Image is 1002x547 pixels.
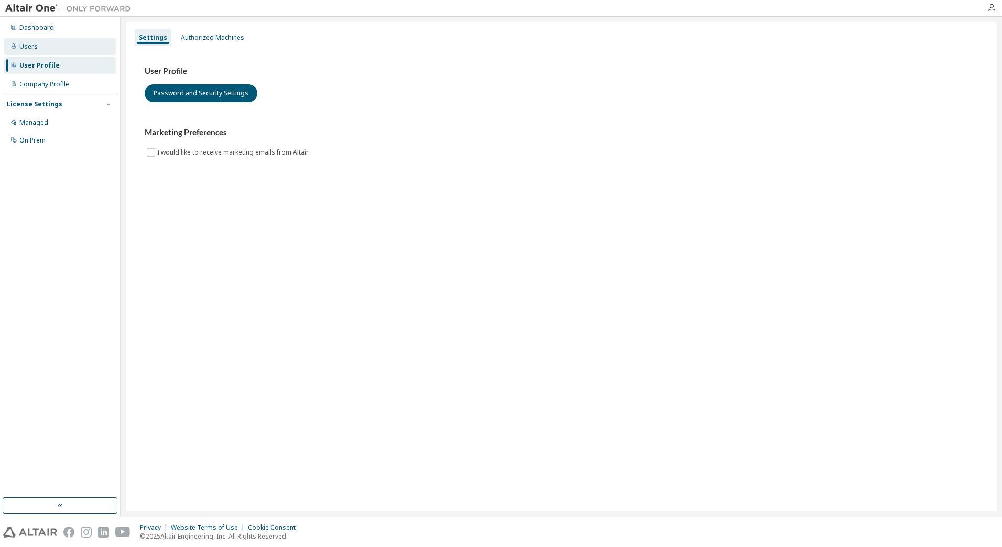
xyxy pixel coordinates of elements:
[19,24,54,32] div: Dashboard
[171,523,248,532] div: Website Terms of Use
[139,34,167,42] div: Settings
[145,127,978,138] h3: Marketing Preferences
[145,84,257,102] button: Password and Security Settings
[63,527,74,538] img: facebook.svg
[145,66,978,76] h3: User Profile
[248,523,302,532] div: Cookie Consent
[7,100,62,108] div: License Settings
[81,527,92,538] img: instagram.svg
[19,118,48,127] div: Managed
[5,3,136,14] img: Altair One
[181,34,244,42] div: Authorized Machines
[3,527,57,538] img: altair_logo.svg
[140,523,171,532] div: Privacy
[19,61,60,70] div: User Profile
[98,527,109,538] img: linkedin.svg
[19,42,38,51] div: Users
[115,527,130,538] img: youtube.svg
[140,532,302,541] p: © 2025 Altair Engineering, Inc. All Rights Reserved.
[19,80,69,89] div: Company Profile
[157,146,311,159] label: I would like to receive marketing emails from Altair
[19,136,46,145] div: On Prem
